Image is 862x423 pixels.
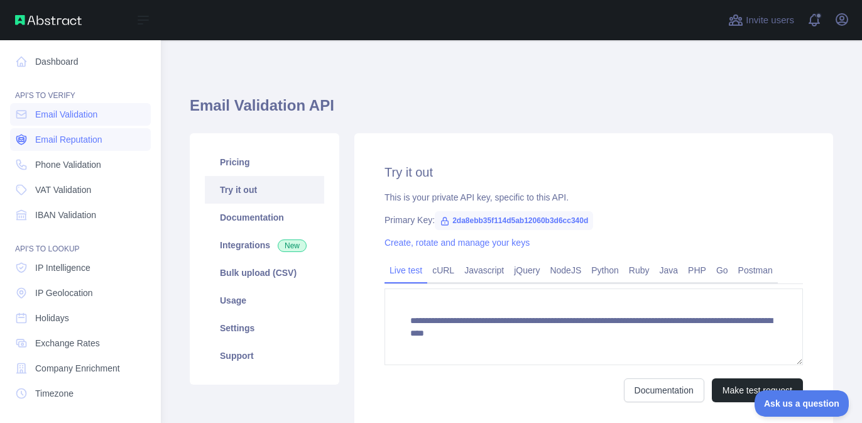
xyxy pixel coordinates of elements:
[35,312,69,324] span: Holidays
[205,204,324,231] a: Documentation
[726,10,797,30] button: Invite users
[10,357,151,380] a: Company Enrichment
[733,260,778,280] a: Postman
[10,103,151,126] a: Email Validation
[35,158,101,171] span: Phone Validation
[435,211,593,230] span: 2da8ebb35f114d5ab12060b3d6cc340d
[10,50,151,73] a: Dashboard
[10,153,151,176] a: Phone Validation
[427,260,459,280] a: cURL
[624,260,655,280] a: Ruby
[205,287,324,314] a: Usage
[10,307,151,329] a: Holidays
[385,260,427,280] a: Live test
[190,96,833,126] h1: Email Validation API
[35,337,100,349] span: Exchange Rates
[205,314,324,342] a: Settings
[509,260,545,280] a: jQuery
[35,387,74,400] span: Timezone
[10,179,151,201] a: VAT Validation
[35,184,91,196] span: VAT Validation
[10,75,151,101] div: API'S TO VERIFY
[755,390,849,417] iframe: Toggle Customer Support
[205,176,324,204] a: Try it out
[586,260,624,280] a: Python
[746,13,794,28] span: Invite users
[385,163,803,181] h2: Try it out
[712,378,803,402] button: Make test request
[205,148,324,176] a: Pricing
[205,259,324,287] a: Bulk upload (CSV)
[10,332,151,354] a: Exchange Rates
[35,133,102,146] span: Email Reputation
[385,238,530,248] a: Create, rotate and manage your keys
[10,204,151,226] a: IBAN Validation
[711,260,733,280] a: Go
[15,15,82,25] img: Abstract API
[385,191,803,204] div: This is your private API key, specific to this API.
[10,128,151,151] a: Email Reputation
[278,239,307,252] span: New
[655,260,684,280] a: Java
[205,231,324,259] a: Integrations New
[205,342,324,370] a: Support
[35,108,97,121] span: Email Validation
[545,260,586,280] a: NodeJS
[10,382,151,405] a: Timezone
[10,282,151,304] a: IP Geolocation
[10,229,151,254] div: API'S TO LOOKUP
[624,378,704,402] a: Documentation
[10,256,151,279] a: IP Intelligence
[35,209,96,221] span: IBAN Validation
[35,287,93,299] span: IP Geolocation
[35,261,90,274] span: IP Intelligence
[683,260,711,280] a: PHP
[35,362,120,375] span: Company Enrichment
[459,260,509,280] a: Javascript
[385,214,803,226] div: Primary Key:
